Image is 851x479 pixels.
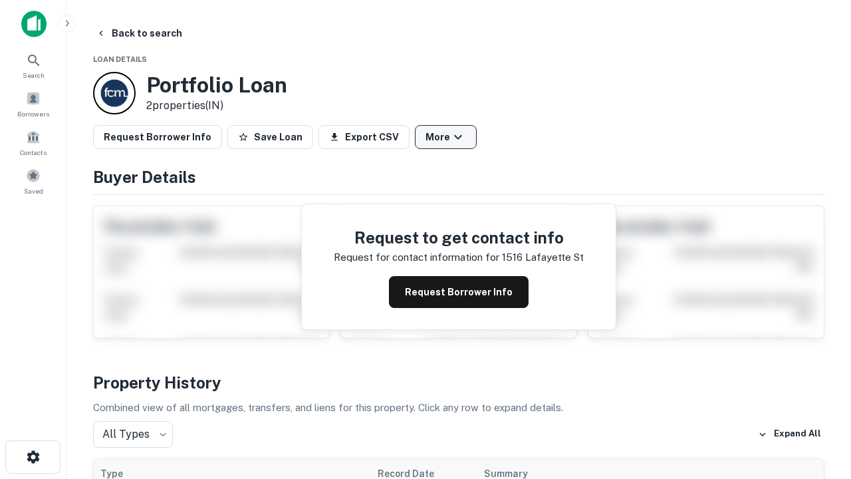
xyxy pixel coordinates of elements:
button: Expand All [755,424,824,444]
span: Loan Details [93,55,147,63]
button: Export CSV [318,125,410,149]
h4: Property History [93,371,824,395]
a: Contacts [4,124,62,160]
h3: Portfolio Loan [146,73,287,98]
a: Saved [4,163,62,199]
img: capitalize-icon.png [21,11,47,37]
button: Save Loan [227,125,313,149]
span: Contacts [20,147,47,158]
a: Borrowers [4,86,62,122]
p: 2 properties (IN) [146,98,287,114]
span: Borrowers [17,108,49,119]
h4: Buyer Details [93,165,824,189]
span: Search [23,70,45,80]
div: All Types [93,421,173,448]
p: 1516 lafayette st [502,249,584,265]
a: Search [4,47,62,83]
iframe: Chat Widget [785,330,851,394]
button: Request Borrower Info [389,276,529,308]
button: Back to search [90,21,187,45]
p: Request for contact information for [334,249,499,265]
p: Combined view of all mortgages, transfers, and liens for this property. Click any row to expand d... [93,400,824,416]
span: Saved [24,186,43,196]
button: Request Borrower Info [93,125,222,149]
button: More [415,125,477,149]
h4: Request to get contact info [334,226,584,249]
